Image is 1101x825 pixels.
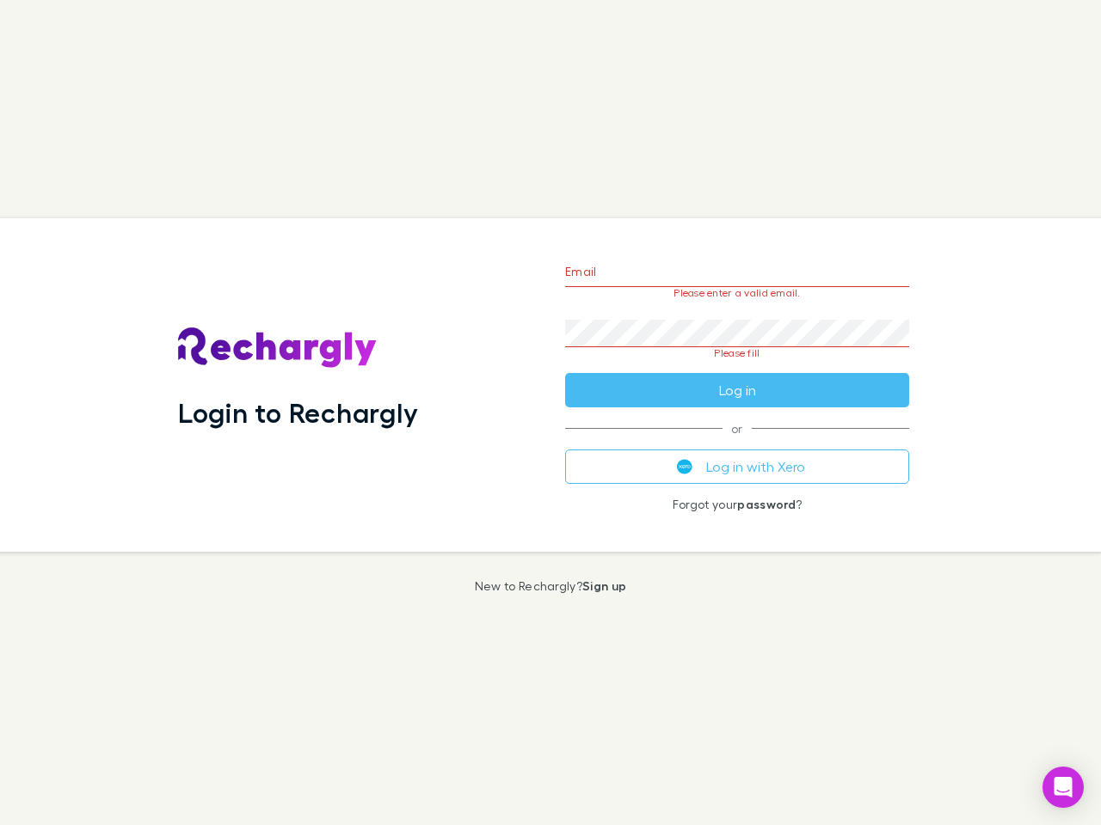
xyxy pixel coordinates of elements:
p: Forgot your ? [565,498,909,511]
img: Xero's logo [677,459,692,474]
h1: Login to Rechargly [178,396,418,429]
button: Log in with Xero [565,449,909,484]
a: password [737,497,796,511]
p: New to Rechargly? [475,579,627,593]
p: Please fill [565,347,909,359]
div: Open Intercom Messenger [1043,767,1084,808]
img: Rechargly's Logo [178,327,378,369]
button: Log in [565,373,909,407]
span: or [565,428,909,429]
a: Sign up [582,578,626,593]
p: Please enter a valid email. [565,287,909,299]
